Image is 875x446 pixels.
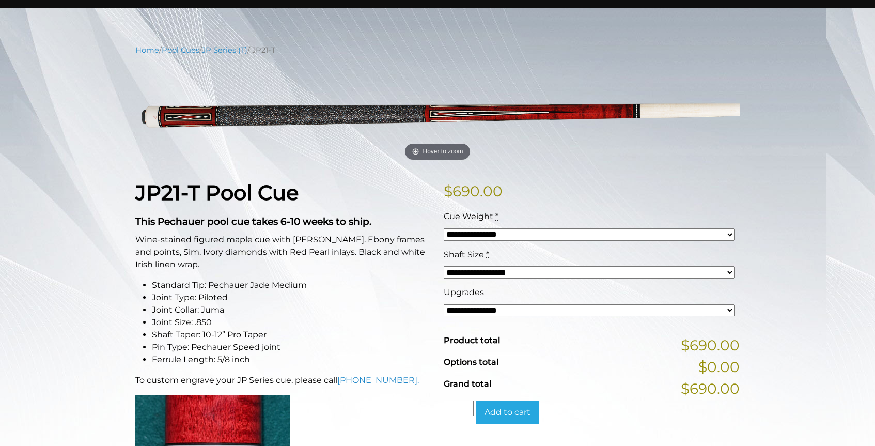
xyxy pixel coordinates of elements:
li: Ferrule Length: 5/8 inch [152,353,431,366]
li: Pin Type: Pechauer Speed joint [152,341,431,353]
span: Grand total [444,379,491,389]
span: Product total [444,335,500,345]
li: Joint Type: Piloted [152,291,431,304]
p: To custom engrave your JP Series cue, please call [135,374,431,387]
strong: JP21-T Pool Cue [135,180,299,205]
span: $0.00 [698,356,740,378]
a: JP Series (T) [202,45,247,55]
li: Joint Size: .850 [152,316,431,329]
abbr: required [486,250,489,259]
a: Home [135,45,159,55]
span: $690.00 [681,334,740,356]
a: [PHONE_NUMBER]. [337,375,419,385]
a: Hover to zoom [135,64,740,164]
a: Pool Cues [162,45,199,55]
li: Shaft Taper: 10-12” Pro Taper [152,329,431,341]
span: Cue Weight [444,211,493,221]
p: Wine-stained figured maple cue with [PERSON_NAME]. Ebony frames and points, Sim. Ivory diamonds w... [135,234,431,271]
li: Standard Tip: Pechauer Jade Medium [152,279,431,291]
strong: This Pechauer pool cue takes 6-10 weeks to ship. [135,216,371,227]
nav: Breadcrumb [135,44,740,56]
span: Options total [444,357,498,367]
img: jp21-T.png [135,64,740,164]
span: Shaft Size [444,250,484,259]
span: $690.00 [681,378,740,399]
button: Add to cart [476,401,539,424]
input: Product quantity [444,401,474,416]
li: Joint Collar: Juma [152,304,431,316]
abbr: required [495,211,498,221]
span: $ [444,182,452,200]
bdi: 690.00 [444,182,503,200]
span: Upgrades [444,287,484,297]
